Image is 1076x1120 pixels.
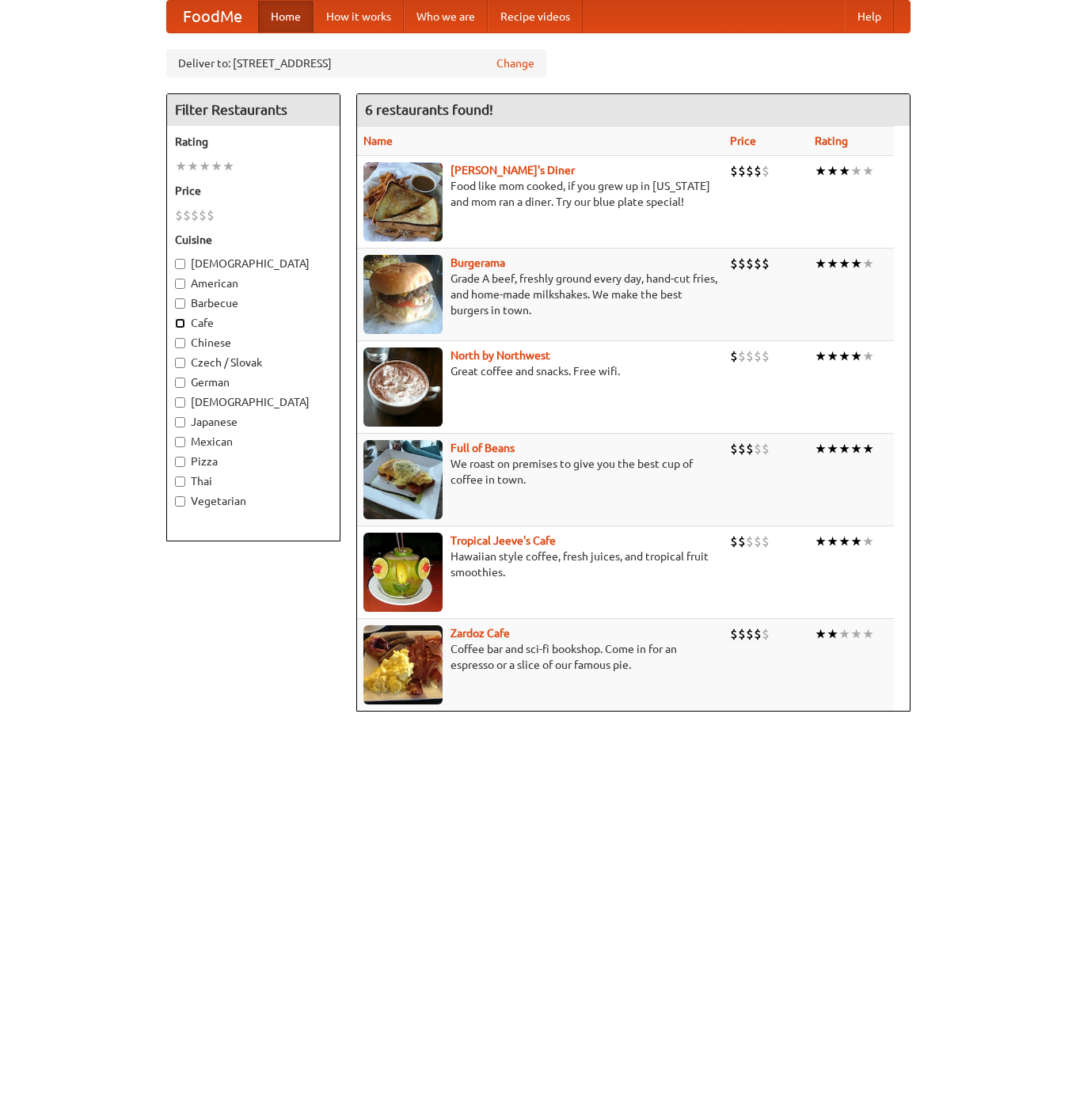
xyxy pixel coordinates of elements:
[746,162,754,180] li: $
[827,625,838,643] li: ★
[363,135,393,147] a: Name
[363,255,443,334] img: burgerama.jpg
[199,207,207,224] li: $
[738,625,746,643] li: $
[175,493,332,509] label: Vegetarian
[838,625,850,643] li: ★
[488,1,583,32] a: Recipe videos
[451,627,510,640] b: Zardoz Cafe
[175,437,185,447] input: Mexican
[365,102,493,117] ng-pluralize: 6 restaurants found!
[730,533,738,550] li: $
[363,162,443,241] img: sallys.jpg
[175,355,332,370] label: Czech / Slovak
[175,158,187,175] li: ★
[175,434,332,450] label: Mexican
[746,440,754,457] li: $
[730,440,738,457] li: $
[363,625,443,704] img: zardoz.jpg
[827,440,838,457] li: ★
[175,275,332,291] label: American
[451,256,505,269] a: Burgerama
[730,255,738,272] li: $
[815,162,827,180] li: ★
[827,533,838,550] li: ★
[754,440,762,457] li: $
[850,625,862,643] li: ★
[838,347,850,365] li: ★
[838,255,850,272] li: ★
[738,255,746,272] li: $
[838,162,850,180] li: ★
[175,183,332,199] h5: Price
[175,134,332,150] h5: Rating
[730,135,756,147] a: Price
[827,162,838,180] li: ★
[762,533,770,550] li: $
[404,1,488,32] a: Who we are
[762,255,770,272] li: $
[738,440,746,457] li: $
[222,158,234,175] li: ★
[175,473,332,489] label: Thai
[850,347,862,365] li: ★
[167,1,258,32] a: FoodMe
[451,442,515,454] a: Full of Beans
[746,255,754,272] li: $
[175,417,185,427] input: Japanese
[363,641,717,673] p: Coffee bar and sci-fi bookshop. Come in for an espresso or a slice of our famous pie.
[762,440,770,457] li: $
[862,162,874,180] li: ★
[363,440,443,519] img: beans.jpg
[451,349,550,362] a: North by Northwest
[862,625,874,643] li: ★
[730,625,738,643] li: $
[175,259,185,269] input: [DEMOGRAPHIC_DATA]
[363,178,717,210] p: Food like mom cooked, if you grew up in [US_STATE] and mom ran a diner. Try our blue plate special!
[827,347,838,365] li: ★
[730,162,738,180] li: $
[175,454,332,469] label: Pizza
[738,533,746,550] li: $
[746,347,754,365] li: $
[838,440,850,457] li: ★
[746,625,754,643] li: $
[175,496,185,507] input: Vegetarian
[850,255,862,272] li: ★
[175,232,332,248] h5: Cuisine
[314,1,404,32] a: How it works
[815,347,827,365] li: ★
[754,162,762,180] li: $
[258,1,314,32] a: Home
[827,255,838,272] li: ★
[730,347,738,365] li: $
[845,1,894,32] a: Help
[175,298,185,309] input: Barbecue
[815,625,827,643] li: ★
[175,476,185,487] input: Thai
[175,279,185,289] input: American
[175,295,332,311] label: Barbecue
[754,625,762,643] li: $
[762,625,770,643] li: $
[175,374,332,390] label: German
[451,534,556,547] b: Tropical Jeeve's Cafe
[175,378,185,388] input: German
[175,335,332,351] label: Chinese
[754,347,762,365] li: $
[207,207,215,224] li: $
[363,456,717,488] p: We roast on premises to give you the best cup of coffee in town.
[815,255,827,272] li: ★
[815,440,827,457] li: ★
[838,533,850,550] li: ★
[363,533,443,612] img: jeeves.jpg
[746,533,754,550] li: $
[191,207,199,224] li: $
[363,549,717,580] p: Hawaiian style coffee, fresh juices, and tropical fruit smoothies.
[167,94,340,126] h4: Filter Restaurants
[754,533,762,550] li: $
[850,533,862,550] li: ★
